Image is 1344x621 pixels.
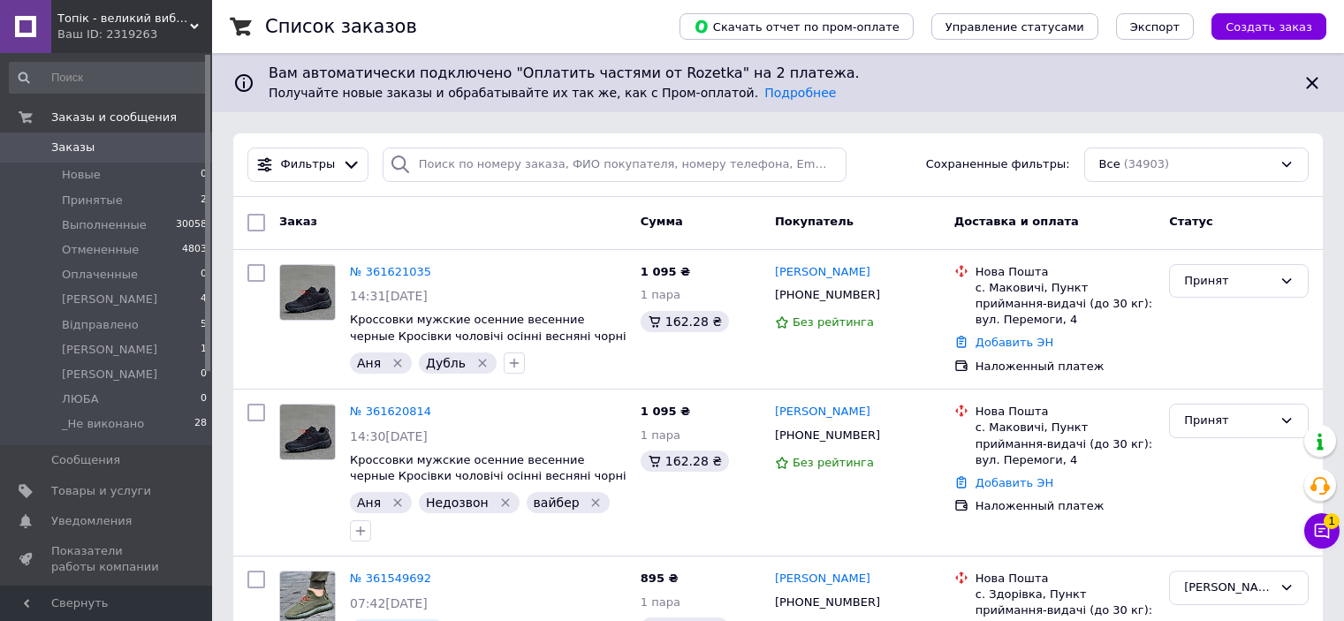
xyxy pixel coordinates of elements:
[775,215,854,228] span: Покупатель
[1211,13,1326,40] button: Создать заказ
[62,217,147,233] span: Выполненные
[641,405,690,418] span: 1 095 ₴
[391,356,405,370] svg: Удалить метку
[51,543,163,575] span: Показатели работы компании
[588,496,603,510] svg: Удалить метку
[280,405,335,459] img: Фото товару
[280,265,335,320] img: Фото товару
[350,405,431,418] a: № 361620814
[945,20,1084,34] span: Управление статусами
[426,496,489,510] span: Недозвон
[51,140,95,155] span: Заказы
[201,292,207,307] span: 4
[1099,156,1120,173] span: Все
[680,13,914,40] button: Скачать отчет по пром-оплате
[62,342,157,358] span: [PERSON_NAME]
[201,193,207,208] span: 2
[775,571,870,587] a: [PERSON_NAME]
[281,156,336,173] span: Фильтры
[383,148,847,182] input: Поиск по номеру заказа, ФИО покупателя, номеру телефона, Email, номеру накладной
[641,215,683,228] span: Сумма
[350,289,428,303] span: 14:31[DATE]
[357,356,381,370] span: Аня
[269,64,1287,84] span: Вам автоматически подключено "Оплатить частями от Rozetka" на 2 платежа.
[62,317,139,333] span: Відправлено
[9,62,209,94] input: Поиск
[51,483,151,499] span: Товары и услуги
[426,356,466,370] span: Дубль
[201,317,207,333] span: 5
[62,242,139,258] span: Отмененные
[1324,513,1340,529] span: 1
[176,217,207,233] span: 30058
[793,315,874,329] span: Без рейтинга
[51,452,120,468] span: Сообщения
[201,167,207,183] span: 0
[775,264,870,281] a: [PERSON_NAME]
[62,391,99,407] span: ЛЮБА
[350,313,626,359] a: Кроссовки мужские осенние весенние черные Кросівки чоловічі осінні весняні чорні (Код: 3591)
[931,13,1098,40] button: Управление статусами
[775,595,880,609] span: [PHONE_NUMBER]
[976,336,1053,349] a: Добавить ЭН
[350,429,428,443] span: 14:30[DATE]
[976,404,1155,420] div: Нова Пошта
[201,367,207,382] span: 0
[976,264,1155,280] div: Нова Пошта
[976,571,1155,587] div: Нова Пошта
[1184,272,1272,291] div: Принят
[1184,412,1272,430] div: Принят
[182,242,207,258] span: 4803
[57,27,212,42] div: Ваш ID: 2319263
[1124,157,1170,170] span: (34903)
[62,416,144,432] span: _Не виконано
[201,342,207,358] span: 1
[1184,579,1272,597] div: АННА
[775,288,880,301] span: [PHONE_NUMBER]
[976,498,1155,514] div: Наложенный платеж
[641,595,680,609] span: 1 пара
[51,110,177,125] span: Заказы и сообщения
[1130,20,1180,34] span: Экспорт
[641,572,679,585] span: 895 ₴
[1194,19,1326,33] a: Создать заказ
[62,193,123,208] span: Принятые
[350,596,428,610] span: 07:42[DATE]
[201,391,207,407] span: 0
[357,496,381,510] span: Аня
[641,311,729,332] div: 162.28 ₴
[1169,215,1213,228] span: Статус
[641,288,680,301] span: 1 пара
[1226,20,1312,34] span: Создать заказ
[51,513,132,529] span: Уведомления
[694,19,900,34] span: Скачать отчет по пром-оплате
[350,265,431,278] a: № 361621035
[57,11,190,27] span: Топік - великий вибір взуття для чоловіків і жінок
[194,416,207,432] span: 28
[62,167,101,183] span: Новые
[641,265,690,278] span: 1 095 ₴
[954,215,1079,228] span: Доставка и оплата
[976,359,1155,375] div: Наложенный платеж
[62,367,157,382] span: [PERSON_NAME]
[976,280,1155,329] div: с. Маковичі, Пункт приймання-видачі (до 30 кг): вул. Перемоги, 4
[926,156,1070,173] span: Сохраненные фильтры:
[976,476,1053,489] a: Добавить ЭН
[976,420,1155,468] div: с. Маковичі, Пункт приймання-видачі (до 30 кг): вул. Перемоги, 4
[269,86,836,100] span: Получайте новые заказы и обрабатывайте их так же, как с Пром-оплатой.
[62,267,138,283] span: Оплаченные
[62,292,157,307] span: [PERSON_NAME]
[498,496,513,510] svg: Удалить метку
[764,86,836,100] a: Подробнее
[775,404,870,420] a: [PERSON_NAME]
[1116,13,1194,40] button: Экспорт
[793,456,874,469] span: Без рейтинга
[350,572,431,585] a: № 361549692
[534,496,580,510] span: вайбер
[350,453,626,499] a: Кроссовки мужские осенние весенние черные Кросівки чоловічі осінні весняні чорні (Код: 3591)
[279,264,336,321] a: Фото товару
[1304,513,1340,549] button: Чат с покупателем1
[641,428,680,442] span: 1 пара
